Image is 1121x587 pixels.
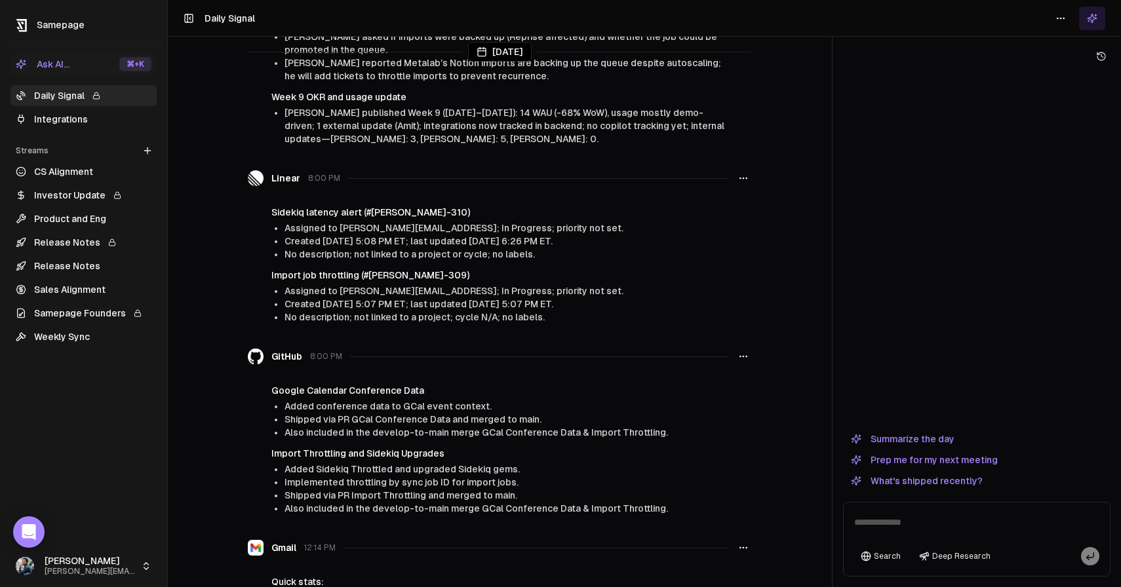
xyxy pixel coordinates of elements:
[308,173,340,183] span: 8:00 PM
[285,249,535,259] span: No description; not linked to a project or cycle; no labels.
[310,351,342,362] span: 8:00 PM
[10,54,157,75] button: Ask AI...⌘+K
[913,547,997,565] button: Deep Research
[843,452,1006,468] button: Prep me for my next meeting
[285,236,553,246] span: Created [DATE] 5:08 PM ET; last updated [DATE] 6:26 PM ET.
[271,90,728,104] h4: Week 9 OKR and usage update
[285,464,520,474] span: Added Sidekiq Throttled and upgraded Sidekiq gems.
[16,58,69,71] div: Ask AI...
[10,326,157,347] a: Weekly Sync
[285,414,541,425] span: Shipped via PR GCal Conference Data and merged to main.
[285,477,519,487] span: Implemented throttling by sync job ID for import jobs.
[271,350,302,363] span: GitHub
[16,557,34,575] img: 1695405595226.jpeg
[285,427,668,438] span: Also included in the develop-to-main merge GCal Conference Data & Import Throttling.
[854,547,907,565] button: Search
[10,256,157,276] a: Release Notes
[285,490,517,501] span: Shipped via PR Import Throttling and merged to main.
[10,303,157,324] a: Samepage Founders
[285,107,724,144] span: [PERSON_NAME] published Week 9 ([DATE]–[DATE]): 14 WAU (-68% WoW), usage mostly demo-driven; 1 ex...
[285,223,623,233] span: Assigned to [PERSON_NAME][EMAIL_ADDRESS]; In Progress; priority not set.
[45,567,136,577] span: [PERSON_NAME][EMAIL_ADDRESS]
[248,540,264,556] img: Gmail
[10,140,157,161] div: Streams
[13,516,45,548] div: Open Intercom Messenger
[10,85,157,106] a: Daily Signal
[271,206,728,219] h4: Sidekiq latency alert (#[PERSON_NAME]-310)
[37,20,85,30] span: Samepage
[10,232,157,253] a: Release Notes
[304,542,336,553] span: 12:14 PM
[10,185,157,206] a: Investor Update
[271,541,296,554] span: Gmail
[271,269,728,282] h4: Import job throttling (#[PERSON_NAME]-309)
[10,109,157,130] a: Integrations
[10,208,157,229] a: Product and Eng
[285,286,623,296] span: Assigned to [PERSON_NAME][EMAIL_ADDRESS]; In Progress; priority not set.
[843,473,991,489] button: What's shipped recently?
[285,401,492,411] span: Added conference data to GCal event context.
[271,447,728,460] h4: Import Throttling and Sidekiq Upgrades
[248,170,264,186] img: Linear
[119,57,151,71] div: ⌘ +K
[285,503,668,514] span: Also included in the develop-to-main merge GCal Conference Data & Import Throttling.
[271,172,300,185] span: Linear
[10,161,157,182] a: CS Alignment
[205,12,255,25] h1: Daily Signal
[248,349,264,364] img: GitHub
[45,556,136,567] span: [PERSON_NAME]
[468,42,532,62] div: [DATE]
[271,384,728,397] h4: Google Calendar Conference Data
[285,299,553,309] span: Created [DATE] 5:07 PM ET; last updated [DATE] 5:07 PM ET.
[843,431,962,447] button: Summarize the day
[10,279,157,300] a: Sales Alignment
[10,550,157,582] button: [PERSON_NAME][PERSON_NAME][EMAIL_ADDRESS]
[285,312,545,322] span: No description; not linked to a project; cycle N/A; no labels.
